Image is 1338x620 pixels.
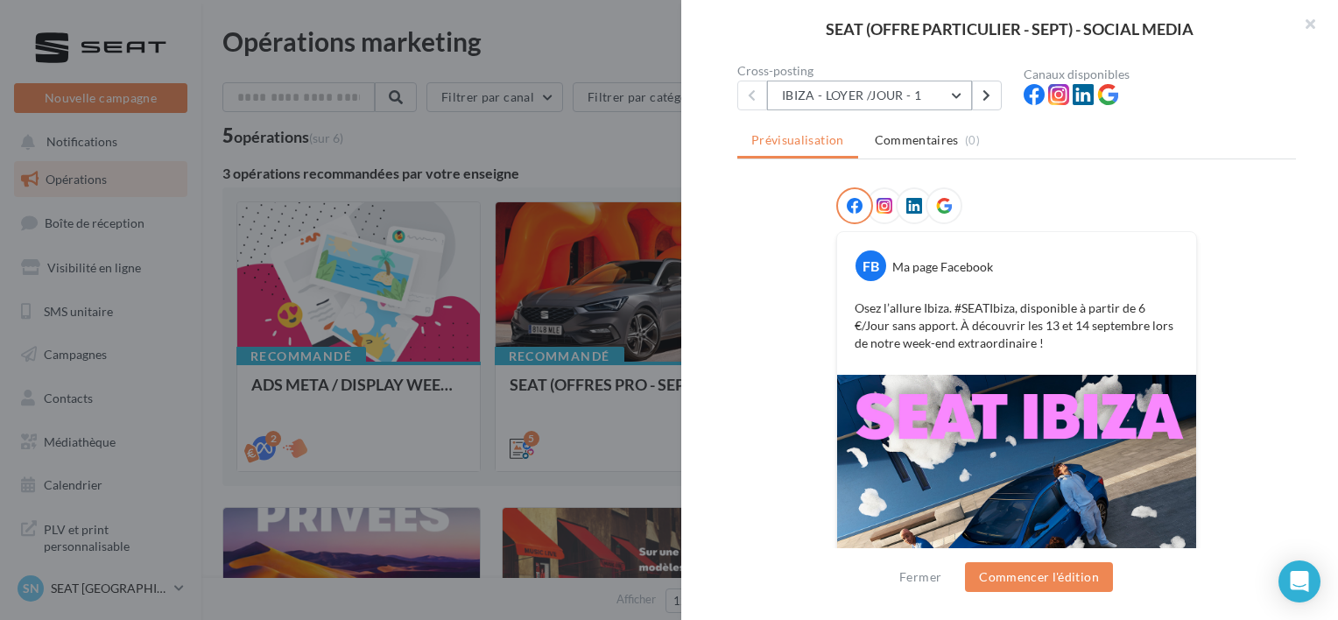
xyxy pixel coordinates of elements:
p: Osez l’allure Ibiza. #SEATIbiza, disponible à partir de 6 €/Jour sans apport. À découvrir les 13 ... [855,299,1179,352]
button: IBIZA - LOYER /JOUR - 1 [767,81,972,110]
div: Ma page Facebook [892,258,993,276]
span: Commentaires [875,131,959,149]
button: Commencer l'édition [965,562,1113,592]
div: Canaux disponibles [1024,68,1296,81]
div: Cross-posting [737,65,1010,77]
div: FB [856,250,886,281]
div: Open Intercom Messenger [1278,560,1320,602]
span: (0) [965,133,980,147]
div: SEAT (OFFRE PARTICULIER - SEPT) - SOCIAL MEDIA [709,21,1310,37]
button: Fermer [892,567,948,588]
